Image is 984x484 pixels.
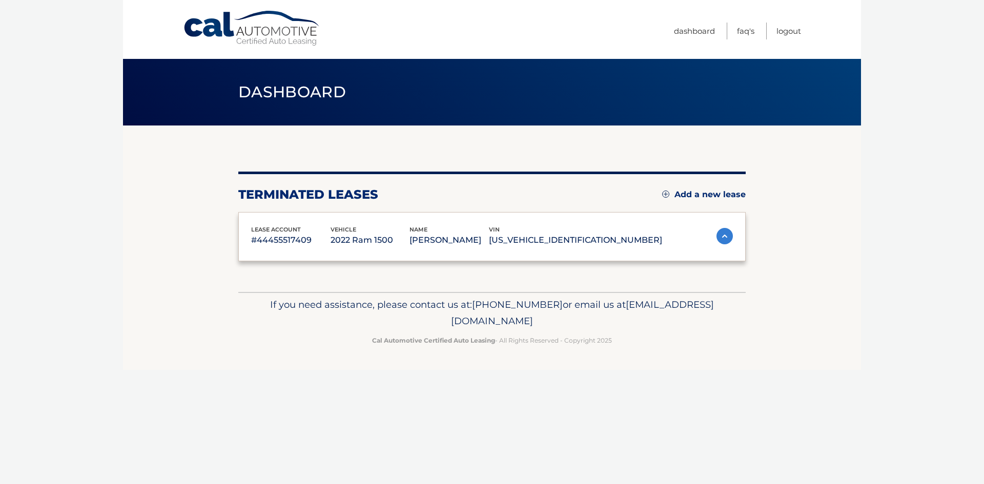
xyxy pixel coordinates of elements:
[776,23,801,39] a: Logout
[251,226,301,233] span: lease account
[472,299,563,310] span: [PHONE_NUMBER]
[489,233,662,247] p: [US_VEHICLE_IDENTIFICATION_NUMBER]
[737,23,754,39] a: FAQ's
[238,187,378,202] h2: terminated leases
[662,191,669,198] img: add.svg
[451,299,714,327] span: [EMAIL_ADDRESS][DOMAIN_NAME]
[674,23,715,39] a: Dashboard
[245,297,739,329] p: If you need assistance, please contact us at: or email us at
[409,226,427,233] span: name
[409,233,489,247] p: [PERSON_NAME]
[245,335,739,346] p: - All Rights Reserved - Copyright 2025
[489,226,500,233] span: vin
[372,336,495,344] strong: Cal Automotive Certified Auto Leasing
[238,82,346,101] span: Dashboard
[331,226,356,233] span: vehicle
[662,190,746,200] a: Add a new lease
[331,233,410,247] p: 2022 Ram 1500
[183,10,321,47] a: Cal Automotive
[251,233,331,247] p: #44455517409
[716,228,733,244] img: accordion-active.svg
